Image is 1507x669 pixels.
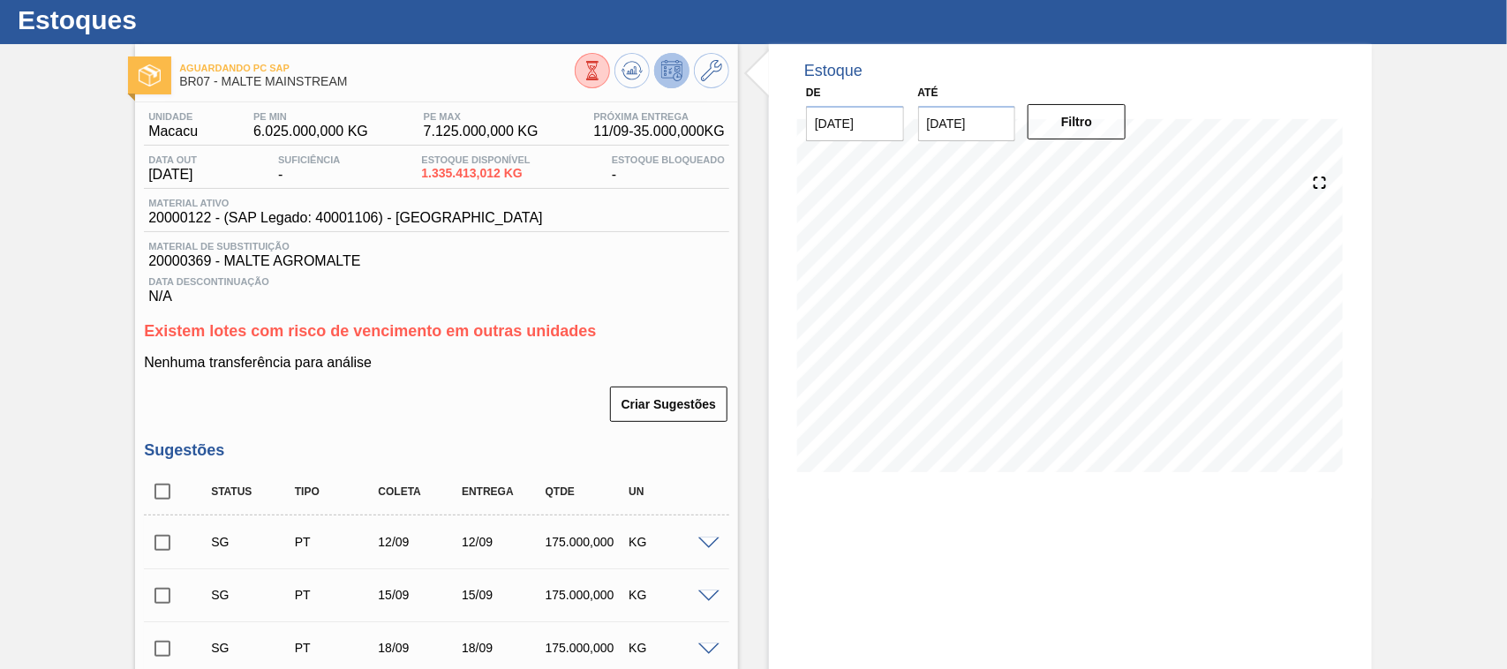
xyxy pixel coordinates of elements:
[541,535,633,549] div: 175.000,000
[253,111,368,122] span: PE MIN
[373,485,465,498] div: Coleta
[457,535,549,549] div: 12/09/2025
[144,322,596,340] span: Existem lotes com risco de vencimento em outras unidades
[457,588,549,602] div: 15/09/2025
[541,485,633,498] div: Qtde
[612,154,725,165] span: Estoque Bloqueado
[253,124,368,139] span: 6.025.000,000 KG
[139,64,161,86] img: Ícone
[610,387,727,422] button: Criar Sugestões
[541,641,633,655] div: 175.000,000
[424,111,539,122] span: PE MAX
[148,154,197,165] span: Data out
[290,588,382,602] div: Pedido de Transferência
[290,641,382,655] div: Pedido de Transferência
[148,210,542,226] span: 20000122 - (SAP Legado: 40001106) - [GEOGRAPHIC_DATA]
[207,535,298,549] div: Sugestão Criada
[575,53,610,88] button: Visão Geral dos Estoques
[290,535,382,549] div: Pedido de Transferência
[593,111,725,122] span: Próxima Entrega
[1028,104,1126,139] button: Filtro
[624,588,716,602] div: KG
[179,75,575,88] span: BR07 - MALTE MAINSTREAM
[373,641,465,655] div: 18/09/2025
[457,641,549,655] div: 18/09/2025
[607,154,729,183] div: -
[148,124,198,139] span: Macacu
[918,86,938,99] label: Até
[207,485,298,498] div: Status
[148,253,725,269] span: 20000369 - MALTE AGROMALTE
[421,167,530,180] span: 1.335.413,012 KG
[457,485,549,498] div: Entrega
[694,53,729,88] button: Ir ao Master Data / Geral
[804,62,863,80] div: Estoque
[207,641,298,655] div: Sugestão Criada
[654,53,689,88] button: Desprogramar Estoque
[144,269,729,304] div: N/A
[148,198,542,208] span: Material ativo
[424,124,539,139] span: 7.125.000,000 KG
[541,588,633,602] div: 175.000,000
[148,241,725,252] span: Material de Substituição
[612,385,729,424] div: Criar Sugestões
[144,441,729,460] h3: Sugestões
[806,86,821,99] label: De
[373,588,465,602] div: 15/09/2025
[148,167,197,183] span: [DATE]
[207,588,298,602] div: Sugestão Criada
[179,63,575,73] span: Aguardando PC SAP
[148,276,725,287] span: Data Descontinuação
[421,154,530,165] span: Estoque Disponível
[624,485,716,498] div: UN
[614,53,650,88] button: Atualizar Gráfico
[806,106,904,141] input: dd/mm/yyyy
[148,111,198,122] span: Unidade
[918,106,1016,141] input: dd/mm/yyyy
[278,154,340,165] span: Suficiência
[624,641,716,655] div: KG
[290,485,382,498] div: Tipo
[274,154,344,183] div: -
[624,535,716,549] div: KG
[144,355,729,371] p: Nenhuma transferência para análise
[18,10,331,30] h1: Estoques
[593,124,725,139] span: 11/09 - 35.000,000 KG
[373,535,465,549] div: 12/09/2025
